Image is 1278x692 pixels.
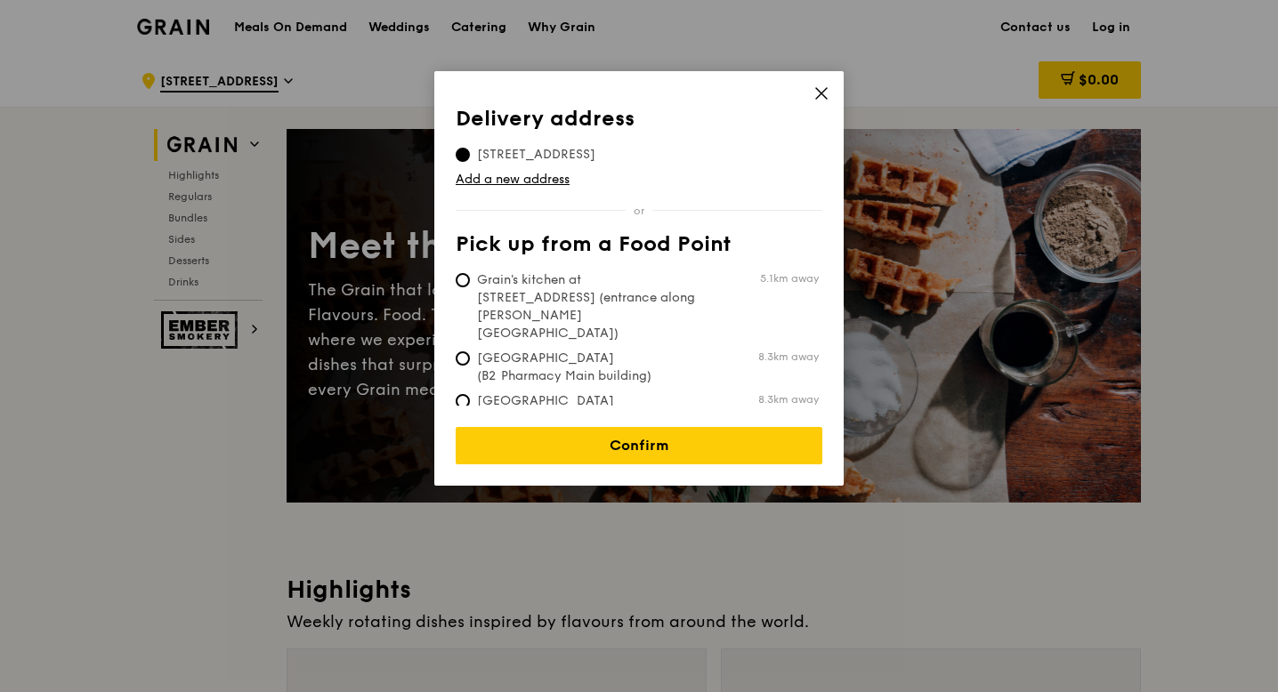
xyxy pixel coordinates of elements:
input: [STREET_ADDRESS] [456,148,470,162]
span: [GEOGRAPHIC_DATA] (B2 Pharmacy Main building) [456,350,721,385]
th: Delivery address [456,107,822,139]
span: [GEOGRAPHIC_DATA] (Level 1 [PERSON_NAME] block drop-off point) [456,392,721,446]
th: Pick up from a Food Point [456,232,822,264]
input: [GEOGRAPHIC_DATA] (B2 Pharmacy Main building)8.3km away [456,351,470,366]
a: Confirm [456,427,822,464]
a: Add a new address [456,171,822,189]
span: 5.1km away [760,271,819,286]
span: 8.3km away [758,392,819,406]
span: Grain's kitchen at [STREET_ADDRESS] (entrance along [PERSON_NAME][GEOGRAPHIC_DATA]) [456,271,721,342]
span: 8.3km away [758,350,819,364]
input: Grain's kitchen at [STREET_ADDRESS] (entrance along [PERSON_NAME][GEOGRAPHIC_DATA])5.1km away [456,273,470,287]
span: [STREET_ADDRESS] [456,146,617,164]
input: [GEOGRAPHIC_DATA] (Level 1 [PERSON_NAME] block drop-off point)8.3km away [456,394,470,408]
